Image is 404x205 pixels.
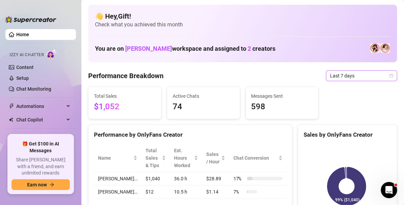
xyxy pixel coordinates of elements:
span: Chat Copilot [16,114,64,125]
span: Total Sales [94,92,156,100]
span: [PERSON_NAME] [125,45,172,52]
td: $1,040 [141,172,170,185]
th: Chat Conversion [229,144,287,172]
a: Setup [16,75,29,81]
th: Name [94,144,141,172]
td: $12 [141,185,170,199]
span: Automations [16,101,64,112]
img: 𝖍𝖔𝖑𝖑𝖞 [381,43,390,53]
span: $1,052 [94,100,156,113]
td: 36.0 h [170,172,202,185]
a: Home [16,32,29,37]
img: Chat Copilot [9,117,13,122]
div: Performance by OnlyFans Creator [94,130,287,139]
span: Sales / Hour [206,151,220,165]
span: Name [98,154,132,162]
iframe: Intercom live chat [381,182,397,198]
span: 74 [173,100,234,113]
span: 🎁 Get $100 in AI Messages [12,141,70,154]
td: [PERSON_NAME]… [94,172,141,185]
span: Messages Sent [251,92,313,100]
span: calendar [389,74,393,78]
td: [PERSON_NAME]… [94,185,141,199]
span: Share [PERSON_NAME] with a friend, and earn unlimited rewards [12,157,70,177]
a: Content [16,65,34,70]
h4: 👋 Hey, Gift ! [95,12,390,21]
td: $1.14 [202,185,229,199]
span: Earn now [27,182,47,187]
th: Total Sales & Tips [141,144,170,172]
span: 2 [248,45,251,52]
h4: Performance Breakdown [88,71,163,81]
img: logo-BBDzfeDw.svg [5,16,56,23]
span: 7 % [233,188,244,196]
span: Check what you achieved this month [95,21,390,28]
img: AI Chatter [46,49,57,59]
span: Active Chats [173,92,234,100]
div: Sales by OnlyFans Creator [304,130,391,139]
span: 17 % [233,175,244,182]
button: Earn nowarrow-right [12,179,70,190]
div: Est. Hours Worked [174,147,193,169]
span: Last 7 days [330,71,393,81]
img: Holly [370,43,380,53]
td: 10.5 h [170,185,202,199]
a: Chat Monitoring [16,86,51,92]
span: arrow-right [50,182,54,187]
span: 598 [251,100,313,113]
span: Total Sales & Tips [146,147,160,169]
span: thunderbolt [9,104,14,109]
span: Izzy AI Chatter [9,52,44,58]
td: $28.89 [202,172,229,185]
th: Sales / Hour [202,144,229,172]
h1: You are on workspace and assigned to creators [95,45,275,52]
span: Chat Conversion [233,154,277,162]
